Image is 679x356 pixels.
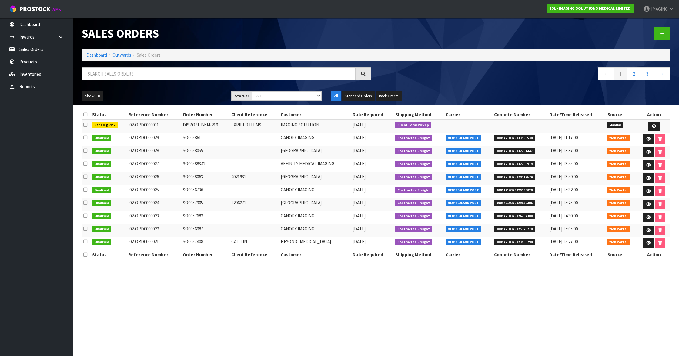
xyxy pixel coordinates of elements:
[494,213,535,219] span: 00894210379926267300
[651,6,668,12] span: IMAGING
[494,200,535,206] span: 00894210379929138386
[395,161,432,167] span: Contracted Freight
[446,200,481,206] span: NEW ZEALAND POST
[549,239,578,244] span: [DATE] 15:27:00
[607,226,630,232] span: Web Portal
[446,135,481,141] span: NEW ZEALAND POST
[92,187,111,193] span: Finalised
[654,67,670,80] a: →
[235,93,249,99] strong: Status:
[279,133,351,146] td: CANOPY IMAGING
[494,161,535,167] span: 00894210379932268919
[395,122,431,128] span: Client Local Pickup
[607,174,630,180] span: Web Portal
[353,122,366,128] span: [DATE]
[394,110,444,119] th: Shipping Method
[86,52,107,58] a: Dashboard
[127,224,181,237] td: I02-ORD0000022
[279,185,351,198] td: CANOPY IMAGING
[9,5,17,13] img: cube-alt.png
[548,110,606,119] th: Date/Time Released
[627,67,641,80] a: 2
[446,226,481,232] span: NEW ZEALAND POST
[446,161,481,167] span: NEW ZEALAND POST
[127,198,181,211] td: I02-ORD0000024
[279,120,351,133] td: IMAGING SOLUTION
[353,174,366,180] span: [DATE]
[127,110,181,119] th: Reference Number
[638,250,670,260] th: Action
[279,159,351,172] td: AFFINITY MEDICAL IMAGING
[181,172,230,185] td: SO0058063
[279,172,351,185] td: [GEOGRAPHIC_DATA]
[230,237,279,250] td: CAITLIN
[607,148,630,154] span: Web Portal
[181,146,230,159] td: SO0058055
[606,250,638,260] th: Source
[446,239,481,245] span: NEW ZEALAND POST
[614,67,627,80] a: 1
[181,224,230,237] td: SO0056987
[279,250,351,260] th: Customer
[353,213,366,219] span: [DATE]
[279,146,351,159] td: [GEOGRAPHIC_DATA]
[230,120,279,133] td: EXPIRED ITEMS
[641,67,654,80] a: 3
[137,52,161,58] span: Sales Orders
[181,120,230,133] td: DISPOSE BKM-219
[607,200,630,206] span: Web Portal
[395,213,432,219] span: Contracted Freight
[549,213,578,219] span: [DATE] 14:30:00
[638,110,670,119] th: Action
[607,135,630,141] span: Web Portal
[598,67,614,80] a: ←
[127,237,181,250] td: I02-ORD0000021
[494,187,535,193] span: 00894210379929595028
[92,239,111,245] span: Finalised
[446,213,481,219] span: NEW ZEALAND POST
[279,224,351,237] td: CANOPY IMAGING
[494,148,535,154] span: 00894210379932251447
[127,159,181,172] td: I02-ORD0000027
[446,187,481,193] span: NEW ZEALAND POST
[52,7,61,12] small: WMS
[331,91,341,101] button: All
[279,237,351,250] td: BEYOND [MEDICAL_DATA]
[446,148,481,154] span: NEW ZEALAND POST
[395,226,432,232] span: Contracted Freight
[82,27,371,40] h1: Sales Orders
[493,250,548,260] th: Connote Number
[494,226,535,232] span: 00894210379925320778
[351,110,394,119] th: Date Required
[395,200,432,206] span: Contracted Freight
[353,135,366,140] span: [DATE]
[395,174,432,180] span: Contracted Freight
[353,226,366,232] span: [DATE]
[127,250,181,260] th: Reference Number
[607,187,630,193] span: Web Portal
[394,250,444,260] th: Shipping Method
[92,148,111,154] span: Finalised
[444,250,493,260] th: Carrier
[353,239,366,244] span: [DATE]
[127,120,181,133] td: I02-ORD0000031
[181,159,230,172] td: SO00588342
[92,161,111,167] span: Finalised
[549,161,578,166] span: [DATE] 13:55:00
[230,172,279,185] td: 4021931
[607,122,624,128] span: Manual
[181,110,230,119] th: Order Number
[342,91,375,101] button: Standard Orders
[279,211,351,224] td: CANOPY IMAGING
[82,91,103,101] button: Show: 10
[127,211,181,224] td: I02-ORD0000023
[127,172,181,185] td: I02-ORD0000026
[549,148,578,153] span: [DATE] 13:37:00
[92,135,111,141] span: Finalised
[493,110,548,119] th: Connote Number
[353,161,366,166] span: [DATE]
[181,198,230,211] td: SO0057905
[395,135,432,141] span: Contracted Freight
[181,185,230,198] td: SO0056736
[91,250,127,260] th: Status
